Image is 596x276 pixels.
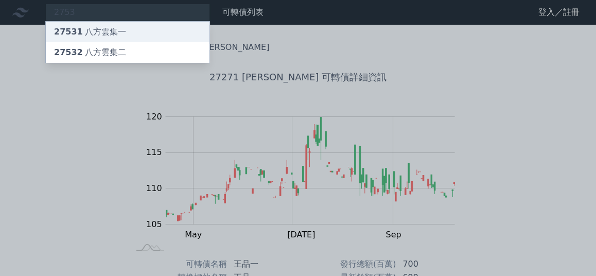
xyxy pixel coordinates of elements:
span: 27531 [54,27,83,37]
div: 聊天小工具 [545,227,596,276]
div: 八方雲集二 [54,46,126,59]
iframe: Chat Widget [545,227,596,276]
a: 27532八方雲集二 [46,42,209,63]
div: 八方雲集一 [54,26,126,38]
a: 27531八方雲集一 [46,22,209,42]
span: 27532 [54,47,83,57]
